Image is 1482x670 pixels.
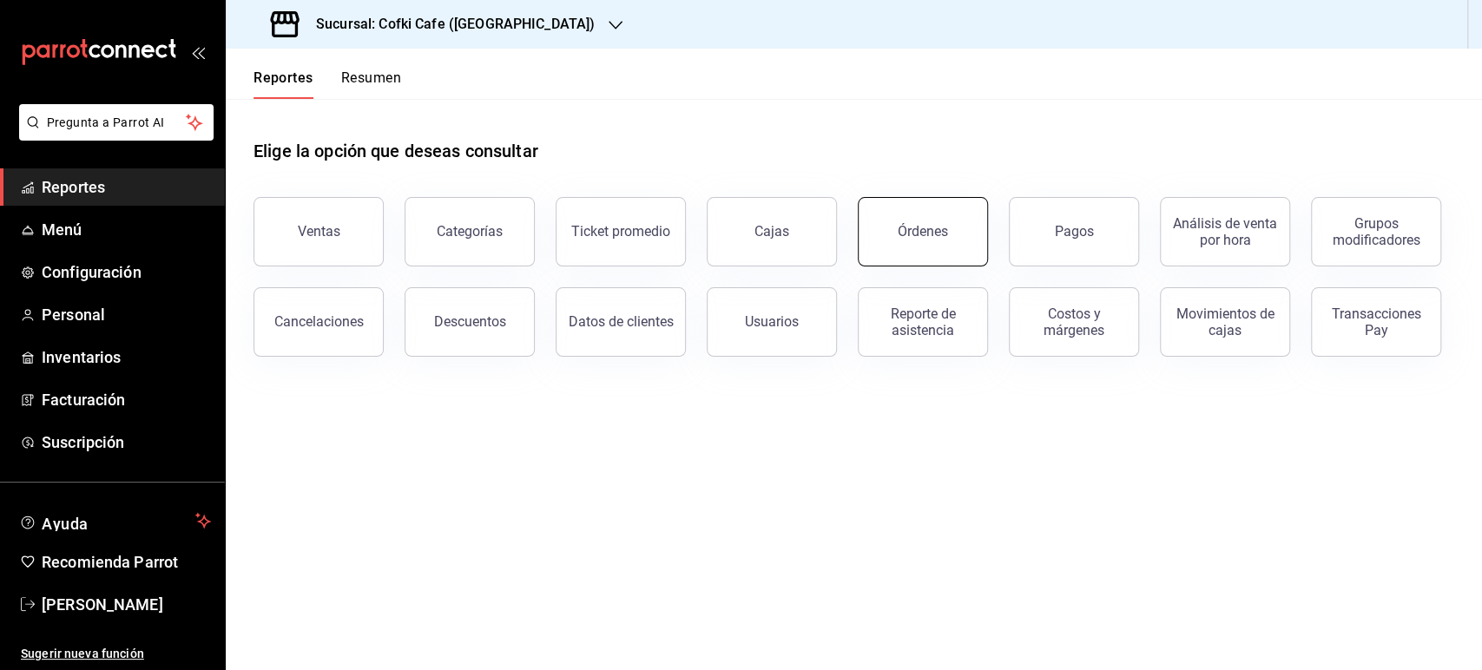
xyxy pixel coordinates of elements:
[19,104,214,141] button: Pregunta a Parrot AI
[707,197,837,266] button: Cajas
[42,260,211,284] span: Configuración
[405,287,535,357] button: Descuentos
[254,138,538,164] h1: Elige la opción que deseas consultar
[42,430,211,454] span: Suscripción
[254,287,384,357] button: Cancelaciones
[1160,287,1290,357] button: Movimientos de cajas
[898,223,948,240] div: Órdenes
[1055,223,1094,240] div: Pagos
[254,197,384,266] button: Ventas
[254,69,401,99] div: navigation tabs
[754,223,789,240] div: Cajas
[1171,305,1279,338] div: Movimientos de cajas
[42,550,211,574] span: Recomienda Parrot
[1311,287,1441,357] button: Transacciones Pay
[556,287,686,357] button: Datos de clientes
[21,645,211,663] span: Sugerir nueva función
[707,287,837,357] button: Usuarios
[341,69,401,99] button: Resumen
[42,218,211,241] span: Menú
[405,197,535,266] button: Categorías
[1009,197,1139,266] button: Pagos
[42,175,211,199] span: Reportes
[1322,215,1430,248] div: Grupos modificadores
[437,223,503,240] div: Categorías
[1171,215,1279,248] div: Análisis de venta por hora
[569,313,674,330] div: Datos de clientes
[274,313,364,330] div: Cancelaciones
[1009,287,1139,357] button: Costos y márgenes
[42,345,211,369] span: Inventarios
[254,69,313,99] button: Reportes
[191,45,205,59] button: open_drawer_menu
[434,313,506,330] div: Descuentos
[42,510,188,531] span: Ayuda
[1311,197,1441,266] button: Grupos modificadores
[42,388,211,411] span: Facturación
[571,223,670,240] div: Ticket promedio
[1322,305,1430,338] div: Transacciones Pay
[745,313,799,330] div: Usuarios
[858,287,988,357] button: Reporte de asistencia
[42,593,211,616] span: [PERSON_NAME]
[12,126,214,144] a: Pregunta a Parrot AI
[1160,197,1290,266] button: Análisis de venta por hora
[869,305,977,338] div: Reporte de asistencia
[47,114,187,132] span: Pregunta a Parrot AI
[556,197,686,266] button: Ticket promedio
[858,197,988,266] button: Órdenes
[42,303,211,326] span: Personal
[298,223,340,240] div: Ventas
[302,14,595,35] h3: Sucursal: Cofki Cafe ([GEOGRAPHIC_DATA])
[1020,305,1128,338] div: Costos y márgenes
